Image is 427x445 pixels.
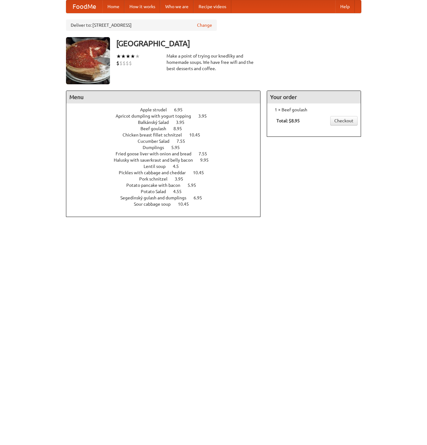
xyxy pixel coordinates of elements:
[134,202,177,207] span: Sour cabbage soup
[116,114,218,119] a: Apricot dumpling with yogurt topping 3.95
[188,183,202,188] span: 5.95
[119,60,123,67] li: $
[143,145,170,150] span: Dumplings
[124,0,160,13] a: How it works
[116,37,361,50] h3: [GEOGRAPHIC_DATA]
[173,189,188,194] span: 4.55
[167,53,261,72] div: Make a point of trying our knedlíky and homemade soups. We have free wifi and the best desserts a...
[140,126,194,131] a: Beef goulash 8.95
[193,170,210,175] span: 10.45
[171,145,186,150] span: 5.95
[141,189,172,194] span: Potato Salad
[176,120,191,125] span: 3.95
[119,170,216,175] a: Pickles with cabbage and cheddar 10.45
[141,189,193,194] a: Potato Salad 4.55
[114,158,199,163] span: Halusky with sauerkraut and belly bacon
[197,22,212,28] a: Change
[143,145,191,150] a: Dumplings 5.95
[114,158,220,163] a: Halusky with sauerkraut and belly bacon 9.95
[138,120,175,125] span: Balkánský Salad
[198,114,213,119] span: 3.95
[194,195,208,200] span: 6.95
[126,183,187,188] span: Potato pancake with bacon
[138,120,196,125] a: Balkánský Salad 3.95
[140,107,194,112] a: Apple strudel 6.95
[123,60,126,67] li: $
[173,164,185,169] span: 4.5
[138,139,197,144] a: Cucumber Salad 7.55
[116,151,198,156] span: Fried goose liver with onion and bread
[189,132,206,137] span: 10.45
[330,116,358,125] a: Checkout
[139,176,174,181] span: Pork schnitzel
[173,126,188,131] span: 8.95
[138,139,176,144] span: Cucumber Salad
[270,107,358,113] li: 1 × Beef goulash
[66,37,110,84] img: angular.jpg
[116,53,121,60] li: ★
[130,53,135,60] li: ★
[126,53,130,60] li: ★
[119,170,192,175] span: Pickles with cabbage and cheddar
[126,183,208,188] a: Potato pancake with bacon 5.95
[200,158,215,163] span: 9.95
[121,53,126,60] li: ★
[144,164,172,169] span: Lentil soup
[140,126,172,131] span: Beef goulash
[139,176,195,181] a: Pork schnitzel 3.95
[335,0,355,13] a: Help
[116,114,197,119] span: Apricot dumpling with yogurt topping
[123,132,188,137] span: Chicken breast fillet schnitzel
[116,151,219,156] a: Fried goose liver with onion and bread 7.55
[135,53,140,60] li: ★
[123,132,212,137] a: Chicken breast fillet schnitzel 10.45
[66,19,217,31] div: Deliver to: [STREET_ADDRESS]
[134,202,200,207] a: Sour cabbage soup 10.45
[116,60,119,67] li: $
[174,107,189,112] span: 6.95
[276,118,300,123] b: Total: $8.95
[194,0,231,13] a: Recipe videos
[267,91,361,103] h4: Your order
[144,164,190,169] a: Lentil soup 4.5
[177,139,191,144] span: 7.55
[129,60,132,67] li: $
[102,0,124,13] a: Home
[160,0,194,13] a: Who we are
[126,60,129,67] li: $
[140,107,173,112] span: Apple strudel
[66,91,260,103] h4: Menu
[120,195,193,200] span: Segedínský gulash and dumplings
[178,202,195,207] span: 10.45
[66,0,102,13] a: FoodMe
[120,195,214,200] a: Segedínský gulash and dumplings 6.95
[175,176,189,181] span: 3.95
[199,151,213,156] span: 7.55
